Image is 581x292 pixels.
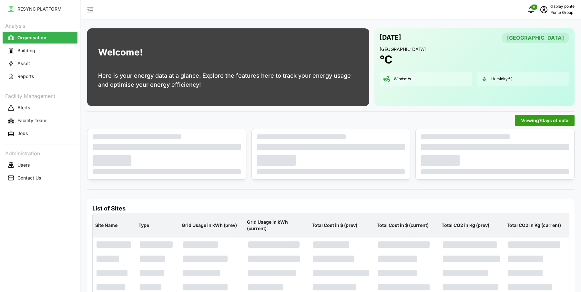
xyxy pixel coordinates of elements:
button: Facility Team [3,115,77,127]
span: [GEOGRAPHIC_DATA] [507,33,564,43]
h1: Welcome! [98,45,143,59]
button: Users [3,159,77,171]
p: Grid Usage in kWh (prev) [180,217,243,234]
p: [DATE] [380,32,401,43]
a: Organisation [3,31,77,44]
p: Asset [17,60,30,67]
p: Reports [17,73,34,80]
button: Contact Us [3,172,77,184]
a: Alerts [3,102,77,114]
button: Building [3,45,77,56]
span: 0 [533,5,535,9]
p: Ponte Group [550,10,575,16]
span: Viewing 7 days of data [521,115,568,126]
p: display ponte [550,4,575,10]
button: Viewing7days of data [515,115,575,126]
p: Site Name [94,217,135,234]
button: Alerts [3,102,77,114]
p: Total Cost in $ (prev) [311,217,373,234]
p: Alerts [17,104,30,111]
p: Total Cost in $ (current) [375,217,438,234]
a: Users [3,159,77,171]
button: Jobs [3,128,77,140]
a: Contact Us [3,171,77,184]
button: RESYNC PLATFORM [3,3,77,15]
a: Jobs [3,127,77,140]
button: notifications [525,3,537,16]
h1: °C [380,53,392,67]
a: Asset [3,57,77,70]
p: Contact Us [17,175,41,181]
p: Facility Team [17,117,46,124]
p: Total CO2 in Kg (prev) [440,217,503,234]
button: schedule [537,3,550,16]
p: RESYNC PLATFORM [17,6,62,12]
button: Organisation [3,32,77,44]
p: Type [137,217,178,234]
p: Users [17,162,30,168]
h4: List of Sites [92,204,569,213]
p: Analysis [3,21,77,30]
p: Administration [3,148,77,158]
button: Asset [3,58,77,69]
p: Building [17,47,35,54]
p: Organisation [17,34,46,41]
p: Humidity: % [491,76,513,82]
p: Wind: m/s [394,76,411,82]
p: [GEOGRAPHIC_DATA] [380,46,569,53]
p: Jobs [17,130,28,137]
p: Total CO2 in Kg (current) [505,217,568,234]
a: Reports [3,70,77,83]
p: Facility Management [3,91,77,100]
p: Grid Usage in kWh (current) [246,214,308,237]
a: Building [3,44,77,57]
p: Here is your energy data at a glance. Explore the features here to track your energy usage and op... [98,71,358,89]
button: Reports [3,71,77,82]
